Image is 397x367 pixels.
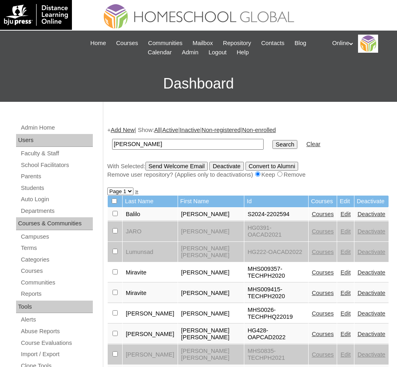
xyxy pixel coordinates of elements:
a: Active [162,127,178,133]
a: Courses [112,39,142,48]
a: Communities [20,278,93,288]
a: Edit [340,249,350,255]
a: Courses [312,228,334,235]
a: Courses [312,211,334,217]
span: Logout [209,48,227,57]
td: Deactivate [354,196,389,207]
a: Terms [20,243,93,253]
a: Parents [20,171,93,181]
a: Reports [20,289,93,299]
div: Online [332,35,389,53]
td: MHS009357-TECHPH2020 [244,262,308,282]
td: Balilo [123,208,178,221]
span: Mailbox [192,39,213,48]
a: Courses [312,269,334,276]
a: Course Evaluations [20,338,93,348]
a: Campuses [20,232,93,242]
span: Contacts [261,39,284,48]
a: Edit [340,331,350,337]
a: Deactivate [358,269,385,276]
a: Non-enrolled [242,127,276,133]
a: Deactivate [358,351,385,358]
img: logo-white.png [4,4,68,26]
a: Home [86,39,110,48]
a: Mailbox [188,39,217,48]
a: Faculty & Staff [20,148,93,159]
td: [PERSON_NAME] [123,344,178,365]
a: Categories [20,255,93,265]
td: [PERSON_NAME] [178,303,244,324]
a: Clear [306,141,320,147]
td: First Name [178,196,244,207]
a: Auto Login [20,194,93,204]
td: Id [244,196,308,207]
a: Deactivate [358,228,385,235]
a: Non-registered [202,127,241,133]
span: Home [90,39,106,48]
input: Search [272,140,297,149]
a: Admin [178,48,203,57]
a: Calendar [144,48,176,57]
td: HG0391-OACAD2021 [244,221,308,241]
div: Remove user repository? (Applies only to deactivations) Keep Remove [107,171,389,179]
td: [PERSON_NAME] [123,303,178,324]
div: With Selected: [107,162,389,179]
a: Logout [205,48,231,57]
span: Help [237,48,249,57]
div: + | Show: | | | | [107,126,389,179]
input: Search [112,139,264,150]
img: Online Academy [358,35,378,53]
a: Edit [340,351,350,358]
td: Miravite [123,283,178,303]
td: [PERSON_NAME] [PERSON_NAME] [178,344,244,365]
td: Miravite [123,262,178,282]
td: [PERSON_NAME] [178,283,244,303]
td: Edit [337,196,354,207]
td: HG222-OACAD2022 [244,242,308,262]
a: Import / Export [20,349,93,359]
a: Add New [111,127,135,133]
a: Edit [340,211,350,217]
a: Repository [219,39,255,48]
td: [PERSON_NAME] [178,262,244,282]
div: Tools [16,301,93,313]
a: Deactivate [358,249,385,255]
a: Departments [20,206,93,216]
a: Contacts [257,39,289,48]
a: Inactive [180,127,201,133]
span: Communities [148,39,183,48]
td: Courses [309,196,337,207]
td: Last Name [123,196,178,207]
a: School Facilitators [20,160,93,170]
td: S2024-2202594 [244,208,308,221]
a: Communities [144,39,187,48]
td: [PERSON_NAME] [178,221,244,241]
a: Abuse Reports [20,326,93,336]
a: Deactivate [358,331,385,337]
a: Edit [340,310,350,317]
a: Deactivate [358,310,385,317]
a: Edit [340,290,350,296]
input: Convert to Alumni [246,162,299,171]
a: Alerts [20,315,93,325]
a: » [135,188,138,194]
input: Deactivate [209,162,244,171]
a: Courses [312,351,334,358]
span: Admin [182,48,198,57]
a: Help [233,48,253,57]
td: JARO [123,221,178,241]
a: Admin Home [20,123,93,133]
a: All [154,127,161,133]
td: Lumunsad [123,242,178,262]
td: HG428-OAPCAD2022 [244,324,308,344]
a: Students [20,183,93,193]
td: MHS0026-TECHPHQ22019 [244,303,308,324]
a: Edit [340,228,350,235]
a: Blog [291,39,310,48]
a: Deactivate [358,290,385,296]
td: [PERSON_NAME] [123,324,178,344]
a: Deactivate [358,211,385,217]
td: [PERSON_NAME] [178,208,244,221]
a: Courses [312,310,334,317]
a: Courses [312,290,334,296]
